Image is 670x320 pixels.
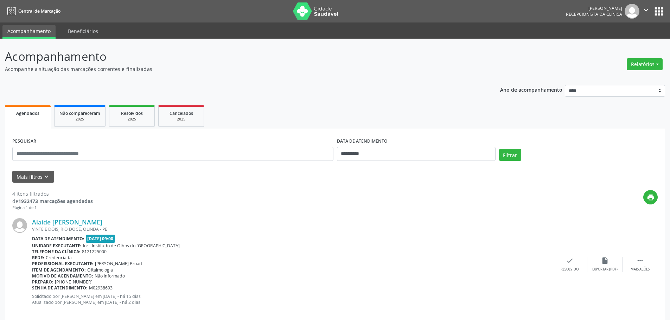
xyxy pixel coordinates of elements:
div: 2025 [164,117,199,122]
p: Solicitado por [PERSON_NAME] em [DATE] - há 15 dias Atualizado por [PERSON_NAME] em [DATE] - há 2... [32,293,552,305]
img: img [12,218,27,233]
i:  [636,257,644,265]
div: Resolvido [561,267,579,272]
span: 8121225000 [82,249,107,255]
div: VINTE E DOIS, RIO DOCE, OLINDA - PE [32,226,552,232]
button: print [643,190,658,204]
span: Credenciada [46,255,72,261]
p: Ano de acompanhamento [500,85,562,94]
div: Mais ações [631,267,650,272]
a: Central de Marcação [5,5,60,17]
label: PESQUISAR [12,136,36,147]
span: Ior - Institudo de Olhos do [GEOGRAPHIC_DATA] [83,243,180,249]
b: Profissional executante: [32,261,94,267]
b: Data de atendimento: [32,236,84,242]
span: Oftalmologia [87,267,113,273]
b: Item de agendamento: [32,267,86,273]
div: Página 1 de 1 [12,205,93,211]
span: [PERSON_NAME] Broad [95,261,142,267]
span: Não informado [95,273,125,279]
span: Central de Marcação [18,8,60,14]
i: print [647,194,655,201]
b: Preparo: [32,279,53,285]
button: Mais filtroskeyboard_arrow_down [12,171,54,183]
span: Cancelados [170,110,193,116]
div: de [12,197,93,205]
img: img [625,4,639,19]
a: Acompanhamento [2,25,56,39]
span: Recepcionista da clínica [566,11,622,17]
i:  [642,6,650,14]
button: Relatórios [627,58,663,70]
b: Rede: [32,255,44,261]
span: [PHONE_NUMBER] [55,279,92,285]
button: Filtrar [499,149,521,161]
b: Motivo de agendamento: [32,273,93,279]
a: Alaide [PERSON_NAME] [32,218,102,226]
div: 4 itens filtrados [12,190,93,197]
span: [DATE] 09:00 [86,235,115,243]
div: 2025 [114,117,149,122]
button: apps [653,5,665,18]
span: Resolvidos [121,110,143,116]
a: Beneficiários [63,25,103,37]
b: Unidade executante: [32,243,82,249]
div: [PERSON_NAME] [566,5,622,11]
b: Senha de atendimento: [32,285,88,291]
i: check [566,257,574,265]
p: Acompanhamento [5,48,467,65]
span: M02938693 [89,285,113,291]
i: insert_drive_file [601,257,609,265]
button:  [639,4,653,19]
i: keyboard_arrow_down [43,173,50,181]
b: Telefone da clínica: [32,249,81,255]
label: DATA DE ATENDIMENTO [337,136,388,147]
p: Acompanhe a situação das marcações correntes e finalizadas [5,65,467,73]
span: Agendados [16,110,39,116]
div: 2025 [59,117,100,122]
div: Exportar (PDF) [592,267,618,272]
strong: 1932473 marcações agendadas [18,198,93,204]
span: Não compareceram [59,110,100,116]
